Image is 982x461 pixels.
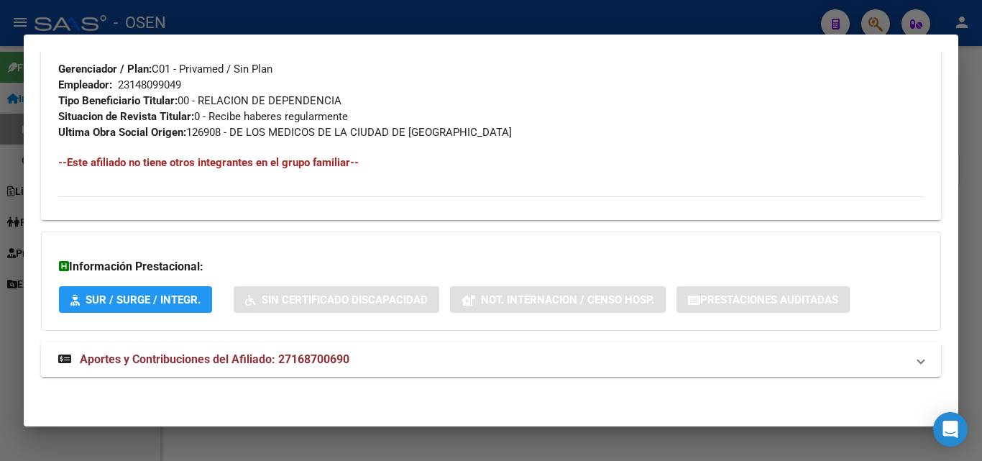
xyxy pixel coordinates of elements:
span: Prestaciones Auditadas [700,293,838,306]
button: Prestaciones Auditadas [676,286,850,313]
button: SUR / SURGE / INTEGR. [59,286,212,313]
span: 00 - RELACION DE DEPENDENCIA [58,94,341,107]
strong: Tipo Beneficiario Titular: [58,94,178,107]
strong: Gerenciador / Plan: [58,63,152,76]
strong: Situacion de Revista Titular: [58,110,194,123]
h4: --Este afiliado no tiene otros integrantes en el grupo familiar-- [58,155,924,170]
h3: Información Prestacional: [59,258,923,275]
strong: Empleador: [58,78,112,91]
span: Not. Internacion / Censo Hosp. [481,293,654,306]
div: 23148099049 [118,77,181,93]
span: Aportes y Contribuciones del Afiliado: 27168700690 [80,352,349,366]
span: C01 - Privamed / Sin Plan [58,63,272,76]
button: Sin Certificado Discapacidad [234,286,439,313]
span: Sin Certificado Discapacidad [262,293,428,306]
mat-expansion-panel-header: Aportes y Contribuciones del Afiliado: 27168700690 [41,342,941,377]
button: Not. Internacion / Censo Hosp. [450,286,666,313]
strong: Ultima Obra Social Origen: [58,126,186,139]
span: 0 - Recibe haberes regularmente [58,110,348,123]
span: SUR / SURGE / INTEGR. [86,293,201,306]
span: 126908 - DE LOS MEDICOS DE LA CIUDAD DE [GEOGRAPHIC_DATA] [58,126,512,139]
div: Open Intercom Messenger [933,412,968,447]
